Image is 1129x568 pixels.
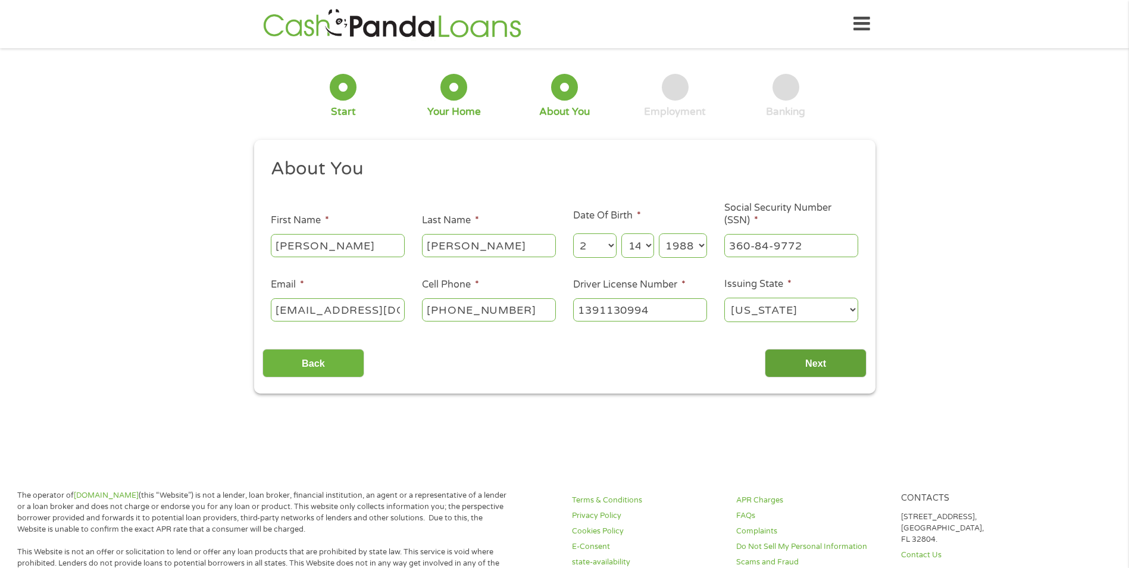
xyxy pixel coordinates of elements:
[573,279,686,291] label: Driver License Number
[724,278,792,291] label: Issuing State
[766,105,805,118] div: Banking
[901,511,1051,545] p: [STREET_ADDRESS], [GEOGRAPHIC_DATA], FL 32804.
[901,493,1051,504] h4: Contacts
[736,557,886,568] a: Scams and Fraud
[331,105,356,118] div: Start
[271,298,405,321] input: john@gmail.com
[572,510,722,522] a: Privacy Policy
[573,210,641,222] label: Date Of Birth
[901,550,1051,561] a: Contact Us
[724,202,858,227] label: Social Security Number (SSN)
[427,105,481,118] div: Your Home
[572,557,722,568] a: state-availability
[259,7,525,41] img: GetLoanNow Logo
[724,234,858,257] input: 078-05-1120
[271,279,304,291] label: Email
[422,298,556,321] input: (541) 754-3010
[736,541,886,553] a: Do Not Sell My Personal Information
[422,279,479,291] label: Cell Phone
[262,349,364,378] input: Back
[765,349,867,378] input: Next
[644,105,706,118] div: Employment
[422,214,479,227] label: Last Name
[271,234,405,257] input: John
[422,234,556,257] input: Smith
[736,526,886,537] a: Complaints
[17,490,511,535] p: The operator of (this “Website”) is not a lender, loan broker, financial institution, an agent or...
[736,510,886,522] a: FAQs
[572,541,722,553] a: E-Consent
[539,105,590,118] div: About You
[572,526,722,537] a: Cookies Policy
[736,495,886,506] a: APR Charges
[74,491,139,500] a: [DOMAIN_NAME]
[271,157,849,181] h2: About You
[271,214,329,227] label: First Name
[572,495,722,506] a: Terms & Conditions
